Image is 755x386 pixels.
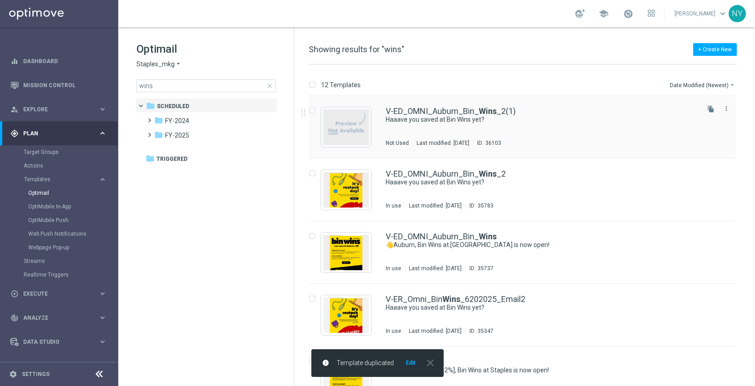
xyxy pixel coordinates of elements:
[707,105,715,113] i: file_copy
[386,265,401,272] div: In use
[157,102,189,110] span: Scheduled
[266,82,273,89] span: close
[28,189,95,197] a: Optimail
[98,105,107,114] i: keyboard_arrow_right
[24,148,95,156] a: Target Groups
[10,314,19,322] i: track_changes
[386,295,525,303] a: V-ER_Omni_BinWins_6202025_Email2
[136,60,182,69] button: Staples_mkg arrow_drop_down
[599,9,609,19] span: school
[386,178,698,187] div: Haaave you saved at Bin Wins yet?
[323,109,369,145] img: noPreview.jpg
[98,337,107,346] i: keyboard_arrow_right
[136,60,175,69] span: Staples_mkg
[28,200,117,213] div: OptiMobile In-App
[674,7,729,20] a: [PERSON_NAME]keyboard_arrow_down
[24,254,117,268] div: Streams
[165,117,189,125] span: FY-2024
[10,106,107,113] button: person_search Explore keyboard_arrow_right
[10,57,19,65] i: equalizer
[323,235,369,270] img: 35737.jpeg
[723,105,730,112] i: more_vert
[10,58,107,65] div: equalizer Dashboard
[24,177,98,182] div: Templates
[10,338,98,346] div: Data Studio
[465,327,493,335] div: ID:
[24,177,89,182] span: Templates
[23,315,98,321] span: Analyze
[10,290,107,297] div: play_circle_outline Execute keyboard_arrow_right
[465,265,493,272] div: ID:
[10,338,107,346] button: Data Studio keyboard_arrow_right
[465,202,493,209] div: ID:
[24,176,107,183] div: Templates keyboard_arrow_right
[386,202,401,209] div: In use
[478,327,493,335] div: 35347
[705,103,717,115] button: file_copy
[10,105,19,114] i: person_search
[98,313,107,322] i: keyboard_arrow_right
[478,265,493,272] div: 35737
[23,49,107,73] a: Dashboard
[386,233,497,241] a: V-ED_OMNI_Auburn_Bin_Wins
[443,294,460,304] b: Wins
[146,101,155,110] i: folder
[156,155,187,163] span: Triggered
[478,202,493,209] div: 35783
[23,354,95,378] a: Optibot
[28,213,117,227] div: OptiMobile Push
[10,73,107,97] div: Mission Control
[405,359,417,366] button: Edit
[337,359,394,367] span: Template duplicated
[405,202,465,209] div: Last modified: [DATE]
[10,290,98,298] div: Execute
[10,130,107,137] button: gps_fixed Plan keyboard_arrow_right
[322,359,330,366] i: info
[309,45,404,54] span: Showing results for "wins"
[24,268,117,282] div: Realtime Triggers
[386,303,698,312] div: Haaave you saved at Bin Wins yet?
[10,314,98,322] div: Analyze
[10,129,19,138] i: gps_fixed
[300,96,753,158] div: Press SPACE to select this row.
[693,43,737,56] button: + Create New
[154,130,163,139] i: folder
[386,115,677,124] a: Haaave you saved at Bin Wins yet?
[386,115,698,124] div: Haaave you saved at Bin Wins yet?
[154,116,163,125] i: folder
[24,271,95,278] a: Realtime Triggers
[22,371,50,377] a: Settings
[175,60,182,69] i: arrow_drop_down
[386,366,698,375] div: 👋 [%EMAILINSERT_2%], Bin Wins at Staples is now open!
[479,169,497,178] b: Wins
[10,82,107,89] button: Mission Control
[24,173,117,254] div: Templates
[10,354,107,378] div: Optibot
[98,129,107,138] i: keyboard_arrow_right
[98,175,107,184] i: keyboard_arrow_right
[413,139,473,147] div: Last modified: [DATE]
[136,79,276,92] input: Search Template
[24,257,95,265] a: Streams
[300,284,753,346] div: Press SPACE to select this row.
[136,42,276,56] h1: Optimail
[23,107,98,112] span: Explore
[28,203,95,210] a: OptiMobile In-App
[300,158,753,221] div: Press SPACE to select this row.
[146,154,155,163] i: folder
[10,49,107,73] div: Dashboard
[10,314,107,322] button: track_changes Analyze keyboard_arrow_right
[23,339,98,345] span: Data Studio
[28,244,95,251] a: Webpage Pop-up
[386,241,677,249] a: 👋Auburn, Bin Wins at [GEOGRAPHIC_DATA] is now open!
[28,227,117,241] div: Web Push Notifications
[729,81,736,89] i: arrow_drop_down
[722,103,731,114] button: more_vert
[9,370,17,378] i: settings
[10,105,98,114] div: Explore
